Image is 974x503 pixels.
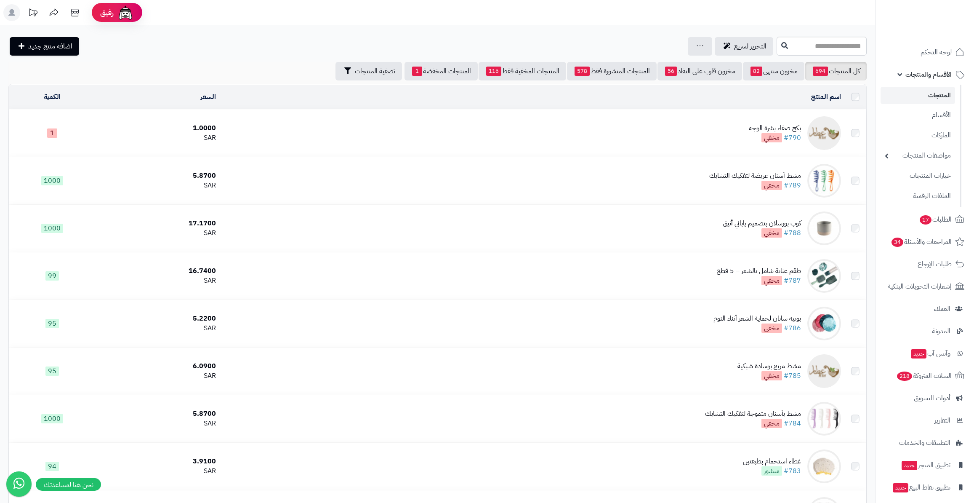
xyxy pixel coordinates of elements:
span: جديد [893,483,908,492]
span: 1 [47,128,57,138]
a: #783 [784,466,801,476]
a: المنتجات [881,87,955,104]
span: مخفي [761,419,782,428]
a: #784 [784,418,801,428]
div: 3.9100 [99,457,216,466]
img: غطاء استحمام بطبقتين [807,449,841,483]
a: السعر [200,92,216,102]
span: تطبيق المتجر [901,459,950,471]
span: المدونة [932,325,950,337]
span: 17 [920,215,931,225]
a: المنتجات المنشورة فقط578 [567,62,657,80]
a: #785 [784,371,801,381]
div: مشط بأسنان متموجة لتفكيك التشابك [705,409,801,419]
a: طلبات الإرجاع [881,254,969,274]
div: 5.8700 [99,171,216,181]
button: تصفية المنتجات [335,62,402,80]
span: الأقسام والمنتجات [905,69,952,80]
a: تحديثات المنصة [22,4,43,23]
a: الكمية [44,92,61,102]
div: 6.0900 [99,361,216,371]
span: مخفي [761,228,782,238]
div: SAR [99,419,216,428]
span: 94 [45,462,59,471]
span: مخفي [761,324,782,333]
div: مشط أسنان عريضة لتفكيك التشابك [709,171,801,181]
span: اضافة منتج جديد [28,41,72,51]
span: العملاء [934,303,950,315]
img: بونيه ساتان لحماية الشعر أثناء النوم [807,307,841,340]
span: رفيق [100,8,114,18]
div: SAR [99,181,216,190]
div: طقم عناية شامل بالشعر – 5 قطع [717,266,801,276]
a: تطبيق نقاط البيعجديد [881,477,969,498]
a: المنتجات المخفضة1 [405,62,478,80]
a: المنتجات المخفية فقط116 [479,62,566,80]
span: وآتس آب [910,348,950,359]
a: #787 [784,276,801,286]
div: 16.7400 [99,266,216,276]
a: وآتس آبجديد [881,343,969,364]
div: كوب بورسلان بتصميم ياباني أنيق [723,219,801,228]
span: مخفي [761,276,782,285]
a: السلات المتروكة218 [881,366,969,386]
a: #786 [784,323,801,333]
span: 82 [750,67,762,76]
a: #790 [784,133,801,143]
img: مشط أسنان عريضة لتفكيك التشابك [807,164,841,198]
img: كوب بورسلان بتصميم ياباني أنيق [807,211,841,245]
a: اضافة منتج جديد [10,37,79,56]
span: منشور [761,466,782,476]
div: 5.8700 [99,409,216,419]
span: التطبيقات والخدمات [899,437,950,449]
span: جديد [902,461,917,470]
div: SAR [99,133,216,143]
img: مشط مربع بوسادة شبكية [807,354,841,388]
div: 17.1700 [99,219,216,228]
div: SAR [99,276,216,286]
a: مخزون قارب على النفاذ56 [657,62,742,80]
img: مشط بأسنان متموجة لتفكيك التشابك [807,402,841,436]
span: السلات المتروكة [896,370,952,382]
span: لوحة التحكم [921,46,952,58]
span: 578 [575,67,590,76]
a: أدوات التسويق [881,388,969,408]
span: التحرير لسريع [734,41,766,51]
span: المراجعات والأسئلة [891,236,952,248]
a: المدونة [881,321,969,341]
div: بونيه ساتان لحماية الشعر أثناء النوم [713,314,801,324]
span: جديد [911,349,926,359]
img: ai-face.png [117,4,134,21]
a: تطبيق المتجرجديد [881,455,969,475]
div: 1.0000 [99,123,216,133]
a: كل المنتجات694 [805,62,867,80]
span: 1000 [41,224,63,233]
span: 1000 [41,414,63,423]
span: مخفي [761,133,782,142]
div: بكج صفاء بشرة الوجه [749,123,801,133]
a: التطبيقات والخدمات [881,433,969,453]
div: غطاء استحمام بطبقتين [743,457,801,466]
a: اسم المنتج [811,92,841,102]
a: الطلبات17 [881,209,969,230]
a: العملاء [881,299,969,319]
div: SAR [99,324,216,333]
div: SAR [99,228,216,238]
span: طلبات الإرجاع [918,258,952,270]
a: #789 [784,180,801,190]
span: مخفي [761,371,782,380]
a: #788 [784,228,801,238]
div: SAR [99,466,216,476]
span: إشعارات التحويلات البنكية [888,281,952,292]
img: بكج صفاء بشرة الوجه [807,116,841,150]
a: الملفات الرقمية [881,187,955,205]
span: 694 [813,67,828,76]
span: أدوات التسويق [914,392,950,404]
a: الماركات [881,126,955,144]
span: مخفي [761,181,782,190]
div: 5.2200 [99,314,216,324]
div: مشط مربع بوسادة شبكية [737,361,801,371]
span: 99 [45,271,59,281]
span: التقارير [934,415,950,426]
a: إشعارات التحويلات البنكية [881,276,969,297]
